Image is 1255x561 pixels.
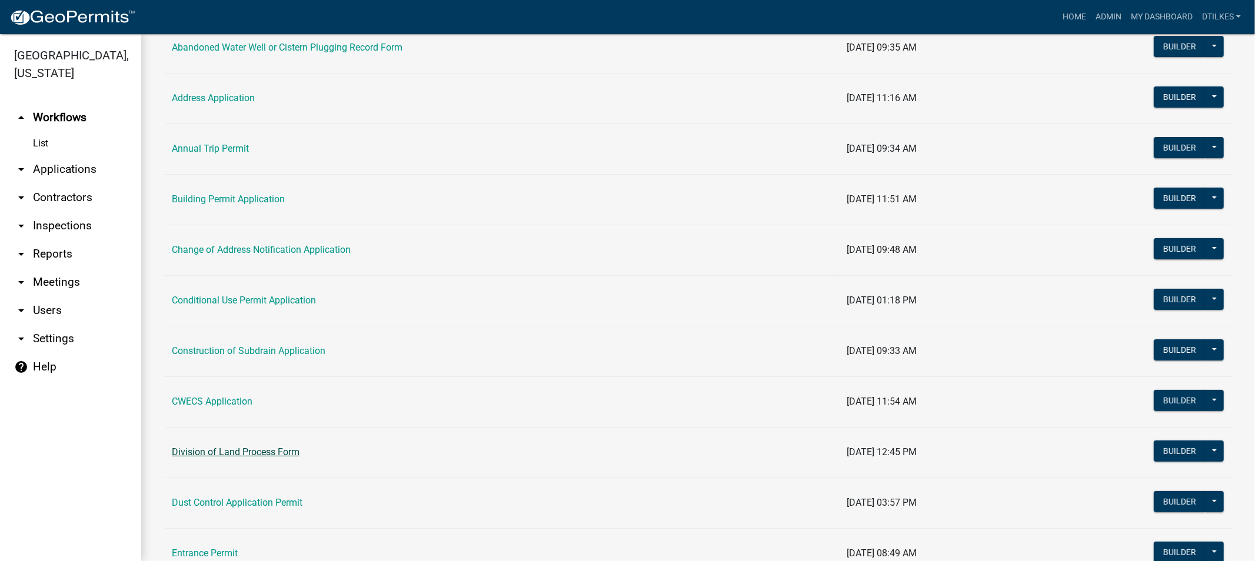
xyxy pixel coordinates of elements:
span: [DATE] 09:35 AM [847,42,917,53]
a: Entrance Permit [172,547,238,559]
a: Change of Address Notification Application [172,244,351,255]
a: Conditional Use Permit Application [172,295,316,306]
span: [DATE] 11:54 AM [847,396,917,407]
a: CWECS Application [172,396,252,407]
button: Builder [1154,36,1206,57]
a: Division of Land Process Form [172,446,299,458]
i: arrow_drop_down [14,191,28,205]
i: arrow_drop_down [14,219,28,233]
i: help [14,360,28,374]
button: Builder [1154,491,1206,512]
a: Construction of Subdrain Application [172,345,325,356]
i: arrow_drop_down [14,162,28,176]
span: [DATE] 11:51 AM [847,193,917,205]
button: Builder [1154,339,1206,360]
i: arrow_drop_down [14,247,28,261]
a: Admin [1091,6,1126,28]
a: Annual Trip Permit [172,143,249,154]
i: arrow_drop_down [14,332,28,346]
span: [DATE] 09:34 AM [847,143,917,154]
button: Builder [1154,86,1206,108]
i: arrow_drop_down [14,303,28,318]
a: Abandoned Water Well or Cistern Plugging Record Form [172,42,402,53]
a: dtilkes [1197,6,1246,28]
span: [DATE] 01:18 PM [847,295,917,306]
i: arrow_drop_down [14,275,28,289]
button: Builder [1154,440,1206,462]
button: Builder [1154,289,1206,310]
a: My Dashboard [1126,6,1197,28]
a: Home [1058,6,1091,28]
a: Address Application [172,92,255,103]
a: Dust Control Application Permit [172,497,302,508]
span: [DATE] 03:57 PM [847,497,917,508]
i: arrow_drop_up [14,111,28,125]
span: [DATE] 12:45 PM [847,446,917,458]
span: [DATE] 09:48 AM [847,244,917,255]
span: [DATE] 08:49 AM [847,547,917,559]
a: Building Permit Application [172,193,285,205]
button: Builder [1154,137,1206,158]
button: Builder [1154,390,1206,411]
span: [DATE] 09:33 AM [847,345,917,356]
span: [DATE] 11:16 AM [847,92,917,103]
button: Builder [1154,188,1206,209]
button: Builder [1154,238,1206,259]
